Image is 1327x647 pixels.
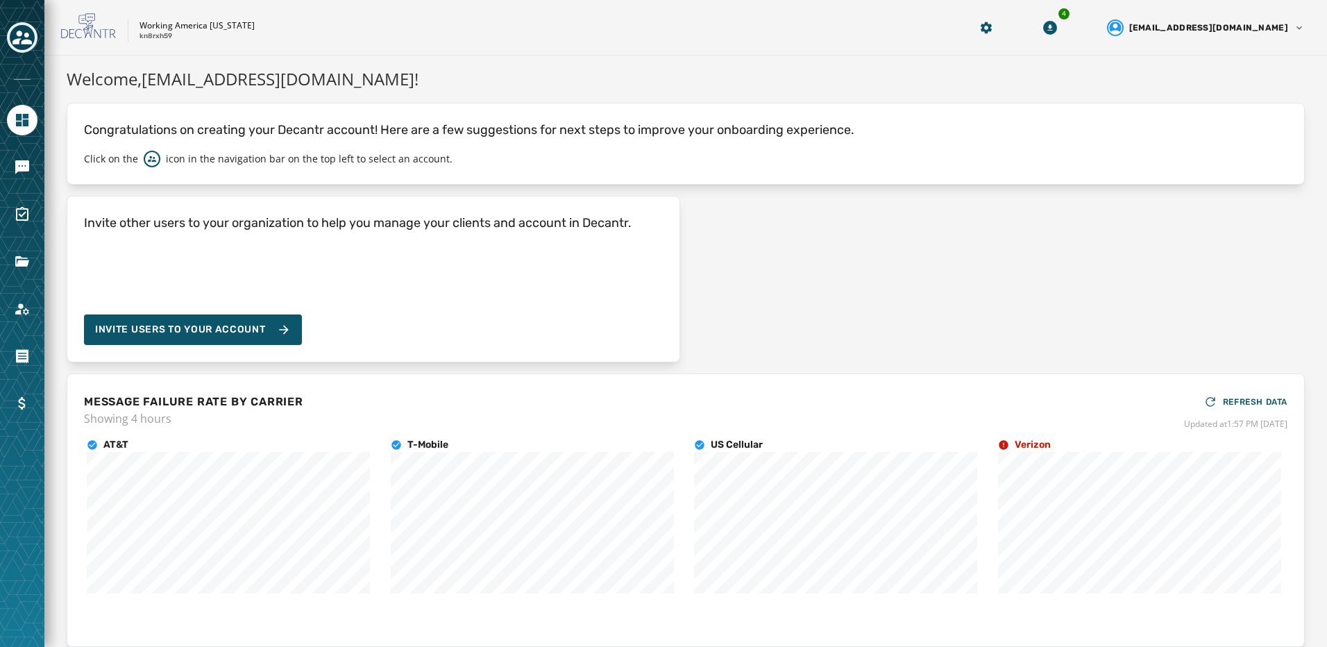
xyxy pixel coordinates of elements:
[1223,396,1287,407] span: REFRESH DATA
[84,213,632,233] h4: Invite other users to your organization to help you manage your clients and account in Decantr.
[84,410,303,427] span: Showing 4 hours
[7,22,37,53] button: Toggle account select drawer
[1015,438,1051,452] h4: Verizon
[7,105,37,135] a: Navigate to Home
[67,67,1305,92] h1: Welcome, [EMAIL_ADDRESS][DOMAIN_NAME] !
[166,152,453,166] p: icon in the navigation bar on the top left to select an account.
[84,120,1287,140] p: Congratulations on creating your Decantr account! Here are a few suggestions for next steps to im...
[1038,15,1063,40] button: Download Menu
[140,31,172,42] p: kn8rxh59
[7,152,37,183] a: Navigate to Messaging
[103,438,128,452] h4: AT&T
[1129,22,1288,33] span: [EMAIL_ADDRESS][DOMAIN_NAME]
[84,394,303,410] h4: MESSAGE FAILURE RATE BY CARRIER
[7,294,37,324] a: Navigate to Account
[7,246,37,277] a: Navigate to Files
[84,314,302,345] button: Invite Users to your account
[140,20,255,31] p: Working America [US_STATE]
[1057,7,1071,21] div: 4
[7,388,37,419] a: Navigate to Billing
[1184,419,1287,430] span: Updated at 1:57 PM [DATE]
[7,341,37,371] a: Navigate to Orders
[84,152,138,166] p: Click on the
[1101,14,1310,42] button: User settings
[7,199,37,230] a: Navigate to Surveys
[974,15,999,40] button: Manage global settings
[1203,391,1287,413] button: REFRESH DATA
[711,438,763,452] h4: US Cellular
[95,323,266,337] span: Invite Users to your account
[407,438,448,452] h4: T-Mobile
